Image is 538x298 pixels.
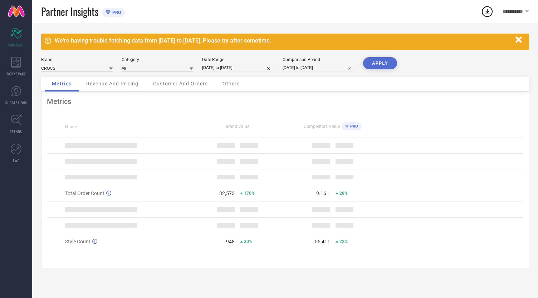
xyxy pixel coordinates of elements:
[222,81,240,86] span: Others
[226,239,235,244] div: 948
[122,57,193,62] div: Category
[153,81,208,86] span: Customer And Orders
[5,100,27,105] span: SUGGESTIONS
[52,81,72,86] span: Metrics
[348,124,358,129] span: PRO
[65,190,104,196] span: Total Order Count
[47,97,523,106] div: Metrics
[316,190,330,196] div: 9.16 L
[244,239,252,244] span: 30%
[65,124,77,129] span: Name
[315,239,330,244] div: 55,411
[6,42,27,48] span: SCORECARDS
[339,191,348,196] span: 28%
[55,37,512,44] div: We're having trouble fetching data from [DATE] to [DATE]. Please try after sometime.
[6,71,26,76] span: WORKSPACE
[283,64,354,71] input: Select comparison period
[111,10,121,15] span: PRO
[304,124,340,129] span: Competitors Value
[202,57,274,62] div: Date Range
[41,4,98,19] span: Partner Insights
[283,57,354,62] div: Comparison Period
[86,81,138,86] span: Revenue And Pricing
[339,239,348,244] span: 22%
[363,57,397,69] button: APPLY
[65,239,91,244] span: Style Count
[13,158,20,163] span: FWD
[41,57,113,62] div: Brand
[219,190,235,196] div: 32,573
[481,5,494,18] div: Open download list
[244,191,255,196] span: 170%
[10,129,22,134] span: TRENDS
[202,64,274,71] input: Select date range
[226,124,249,129] span: Brand Value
